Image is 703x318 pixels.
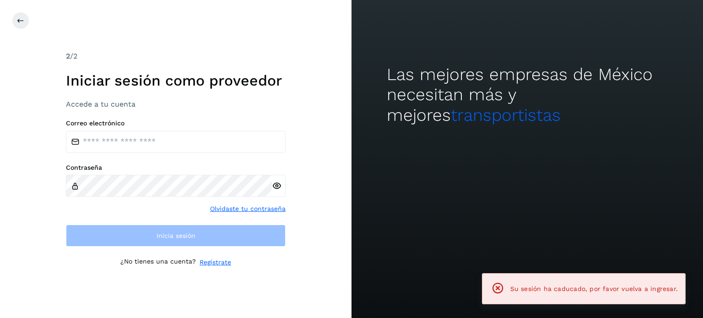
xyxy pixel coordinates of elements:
label: Correo electrónico [66,119,286,127]
div: /2 [66,51,286,62]
h1: Iniciar sesión como proveedor [66,72,286,89]
p: ¿No tienes una cuenta? [120,258,196,267]
span: 2 [66,52,70,60]
button: Inicia sesión [66,225,286,247]
h2: Las mejores empresas de México necesitan más y mejores [387,65,668,125]
span: Inicia sesión [157,232,195,239]
label: Contraseña [66,164,286,172]
span: transportistas [451,105,561,125]
a: Regístrate [200,258,231,267]
span: Su sesión ha caducado, por favor vuelva a ingresar. [510,285,678,292]
h3: Accede a tu cuenta [66,100,286,108]
a: Olvidaste tu contraseña [210,204,286,214]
